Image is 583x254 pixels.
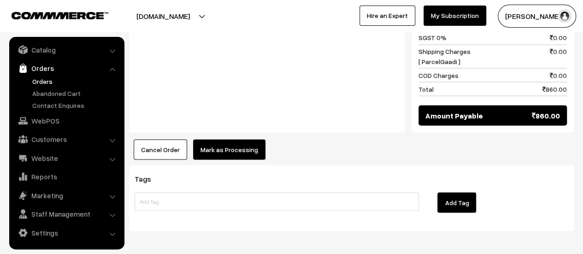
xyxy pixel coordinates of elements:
[30,100,121,110] a: Contact Enquires
[135,192,419,211] input: Add Tag
[12,112,121,129] a: WebPOS
[12,168,121,185] a: Reports
[12,60,121,77] a: Orders
[550,47,567,66] span: 0.00
[104,5,222,28] button: [DOMAIN_NAME]
[12,150,121,166] a: Website
[425,110,483,121] span: Amount Payable
[12,224,121,241] a: Settings
[12,131,121,148] a: Customers
[437,192,476,213] button: Add Tag
[359,6,415,26] a: Hire an Expert
[550,33,567,42] span: 0.00
[418,47,471,66] span: Shipping Charges [ ParcelGaadi ]
[418,70,459,80] span: COD Charges
[550,70,567,80] span: 0.00
[424,6,486,26] a: My Subscription
[12,187,121,204] a: Marketing
[418,84,434,94] span: Total
[12,12,108,19] img: COMMMERCE
[542,84,567,94] span: 860.00
[418,33,447,42] span: SGST 0%
[30,77,121,86] a: Orders
[12,9,92,20] a: COMMMERCE
[12,206,121,222] a: Staff Management
[193,139,265,159] button: Mark as Processing
[30,89,121,98] a: Abandoned Cart
[498,5,576,28] button: [PERSON_NAME]
[558,9,571,23] img: user
[135,174,162,183] span: Tags
[12,41,121,58] a: Catalog
[532,110,560,121] span: 860.00
[134,139,187,159] button: Cancel Order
